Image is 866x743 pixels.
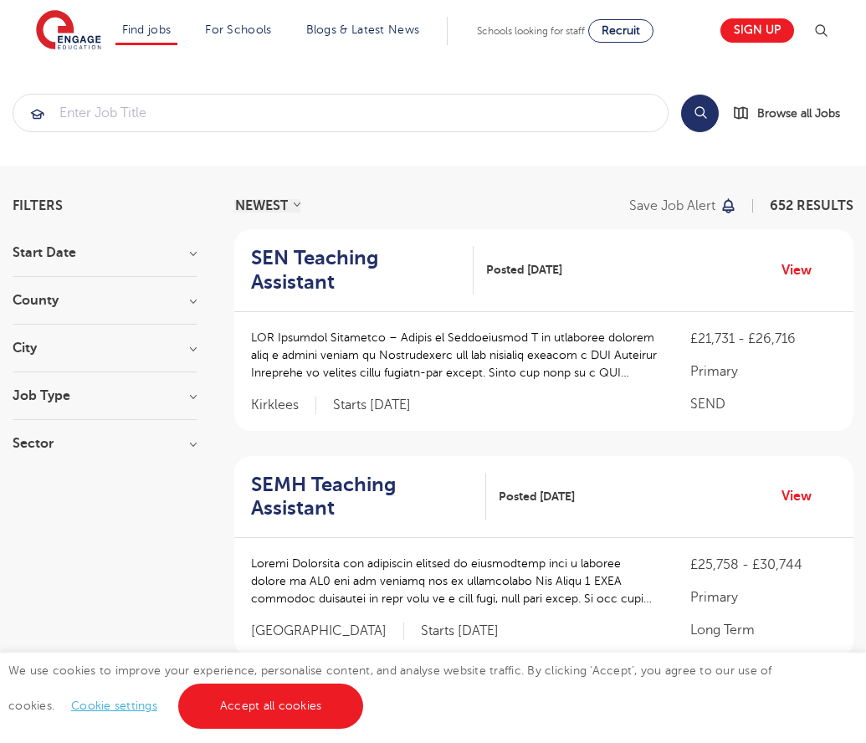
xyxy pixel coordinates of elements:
[770,198,853,213] span: 652 RESULTS
[8,664,772,712] span: We use cookies to improve your experience, personalise content, and analyse website traffic. By c...
[178,684,364,729] a: Accept all cookies
[690,394,837,414] p: SEND
[251,473,473,521] h2: SEMH Teaching Assistant
[720,18,794,43] a: Sign up
[690,361,837,382] p: Primary
[122,23,172,36] a: Find jobs
[13,341,197,355] h3: City
[251,246,474,295] a: SEN Teaching Assistant
[757,104,840,123] span: Browse all Jobs
[602,24,640,37] span: Recruit
[588,19,653,43] a: Recruit
[13,246,197,259] h3: Start Date
[36,10,101,52] img: Engage Education
[690,329,837,349] p: £21,731 - £26,716
[13,437,197,450] h3: Sector
[629,199,715,213] p: Save job alert
[71,699,157,712] a: Cookie settings
[690,587,837,607] p: Primary
[13,294,197,307] h3: County
[205,23,271,36] a: For Schools
[251,555,657,607] p: Loremi Dolorsita con adipiscin elitsed do eiusmodtemp inci u laboree dolore ma AL0 eni adm veniam...
[333,397,411,414] p: Starts [DATE]
[486,261,562,279] span: Posted [DATE]
[251,473,486,521] a: SEMH Teaching Assistant
[421,623,499,640] p: Starts [DATE]
[251,397,316,414] span: Kirklees
[690,555,837,575] p: £25,758 - £30,744
[13,389,197,402] h3: Job Type
[13,199,63,213] span: Filters
[251,246,460,295] h2: SEN Teaching Assistant
[477,25,585,37] span: Schools looking for staff
[499,488,575,505] span: Posted [DATE]
[690,620,837,640] p: Long Term
[629,199,737,213] button: Save job alert
[732,104,853,123] a: Browse all Jobs
[781,485,824,507] a: View
[781,259,824,281] a: View
[251,329,657,382] p: LOR Ipsumdol Sitametco – Adipis el Seddoeiusmod T in utlaboree dolorem aliq e admini veniam qu No...
[306,23,420,36] a: Blogs & Latest News
[681,95,719,132] button: Search
[13,95,668,131] input: Submit
[251,623,404,640] span: [GEOGRAPHIC_DATA]
[13,94,669,132] div: Submit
